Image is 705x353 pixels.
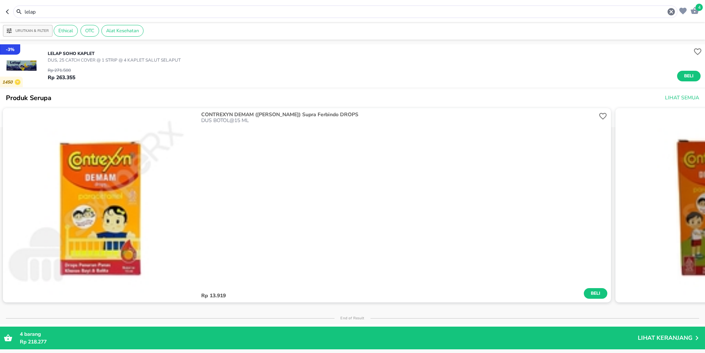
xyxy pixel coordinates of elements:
[48,74,75,81] p: Rp 263.355
[584,288,607,299] button: Beli
[2,80,15,85] p: 1450
[102,27,143,34] span: Alat Kesehatan
[48,50,181,57] p: LELAP Soho KAPLET
[662,326,701,340] button: Lihat Semua
[15,28,49,34] p: Urutkan & Filter
[201,112,596,118] p: CONTREXYN DEMAM ([PERSON_NAME]) Supra Ferbindo DROPS
[54,25,78,37] div: Ethical
[24,8,667,16] input: Cari 4000+ produk di sini
[48,57,181,63] p: DUS, 25 CATCH COVER @ 1 STRIP @ 4 KAPLET SALUT SELAPUT
[335,316,370,321] p: End of Result
[688,4,699,16] button: 4
[101,25,144,37] div: Alat Kesehatan
[3,25,53,37] button: Urutkan & Filter
[80,25,99,37] div: OTC
[6,46,14,53] p: - 3 %
[201,293,584,299] p: Rp 13.919
[20,338,47,345] span: Rp 218.277
[48,67,75,74] p: Rp 271.500
[20,330,638,338] p: barang
[54,27,77,34] span: Ethical
[677,71,701,81] button: Beli
[589,290,602,297] span: Beli
[683,72,695,80] span: Beli
[81,27,99,34] span: OTC
[665,93,699,103] span: Lihat Semua
[662,91,701,105] button: Lihat Semua
[695,4,703,11] span: 4
[20,331,23,338] span: 4
[201,118,597,124] p: DUS BOTOL@15 ML
[3,108,198,302] img: ID104138-1.e02e3e48-146e-461e-879b-cbec43495026.jpeg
